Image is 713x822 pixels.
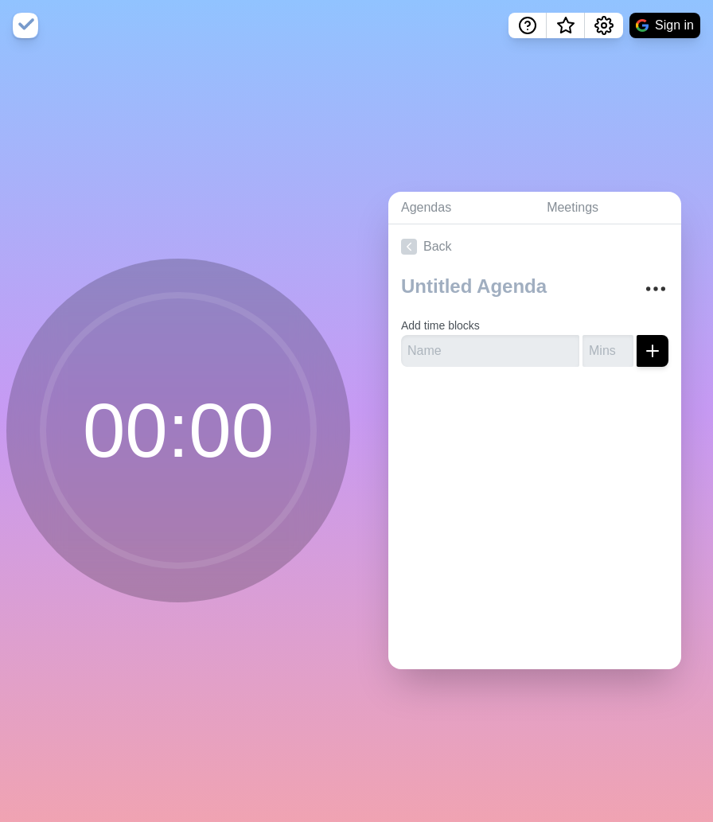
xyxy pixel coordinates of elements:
[508,13,547,38] button: Help
[640,273,672,305] button: More
[13,13,38,38] img: timeblocks logo
[582,335,633,367] input: Mins
[388,224,681,269] a: Back
[547,13,585,38] button: What’s new
[636,19,649,32] img: google logo
[401,335,579,367] input: Name
[388,192,534,224] a: Agendas
[401,319,480,332] label: Add time blocks
[534,192,681,224] a: Meetings
[585,13,623,38] button: Settings
[629,13,700,38] button: Sign in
